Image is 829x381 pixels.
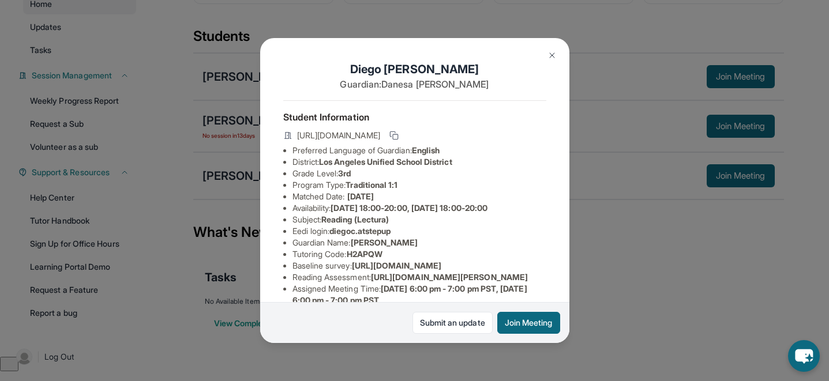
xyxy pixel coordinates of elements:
[788,340,820,372] button: chat-button
[319,157,452,167] span: Los Angeles Unified School District
[352,261,441,270] span: [URL][DOMAIN_NAME]
[292,156,546,168] li: District:
[292,214,546,225] li: Subject :
[346,180,397,190] span: Traditional 1:1
[412,312,493,334] a: Submit an update
[297,130,380,141] span: [URL][DOMAIN_NAME]
[292,168,546,179] li: Grade Level:
[347,191,374,201] span: [DATE]
[292,237,546,248] li: Guardian Name :
[283,110,546,124] h4: Student Information
[292,225,546,237] li: Eedi login :
[292,283,546,306] li: Assigned Meeting Time :
[497,312,560,334] button: Join Meeting
[547,51,557,60] img: Close Icon
[321,214,389,224] span: Reading (Lectura)
[292,179,546,191] li: Program Type:
[331,203,487,213] span: [DATE] 18:00-20:00, [DATE] 18:00-20:00
[292,145,546,156] li: Preferred Language of Guardian:
[371,272,528,282] span: [URL][DOMAIN_NAME][PERSON_NAME]
[283,61,546,77] h1: Diego [PERSON_NAME]
[347,249,382,259] span: H2APQW
[292,202,546,214] li: Availability:
[292,248,546,260] li: Tutoring Code :
[292,284,527,305] span: [DATE] 6:00 pm - 7:00 pm PST, [DATE] 6:00 pm - 7:00 pm PST
[329,226,391,236] span: diegoc.atstepup
[292,260,546,271] li: Baseline survey :
[351,237,418,247] span: [PERSON_NAME]
[412,145,440,155] span: English
[387,129,401,142] button: Copy link
[283,77,546,91] p: Guardian: Danesa [PERSON_NAME]
[292,191,546,202] li: Matched Date:
[338,168,351,178] span: 3rd
[292,271,546,283] li: Reading Assessment :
